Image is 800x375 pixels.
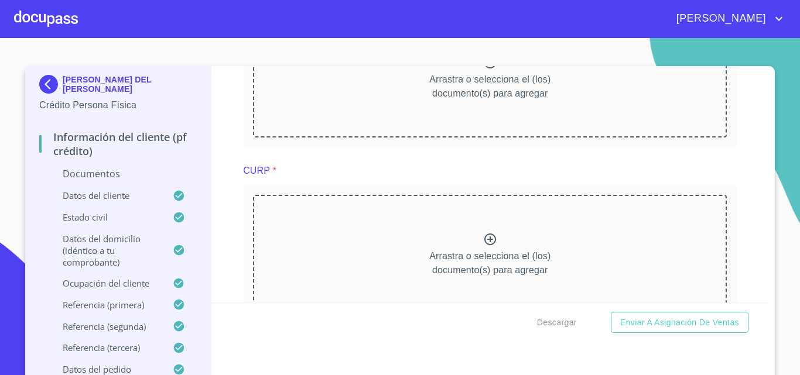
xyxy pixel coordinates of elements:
p: Documentos [39,167,197,180]
p: Referencia (primera) [39,299,173,311]
span: [PERSON_NAME] [668,9,772,28]
p: Información del cliente (PF crédito) [39,130,197,158]
p: Crédito Persona Física [39,98,197,112]
p: Datos del domicilio (idéntico a tu comprobante) [39,233,173,268]
button: account of current user [668,9,786,28]
p: [PERSON_NAME] DEL [PERSON_NAME] [63,75,197,94]
img: Docupass spot blue [39,75,63,94]
span: Enviar a Asignación de Ventas [620,315,739,330]
p: Estado Civil [39,211,173,223]
span: Descargar [537,315,577,330]
p: Ocupación del Cliente [39,277,173,289]
p: CURP [243,164,270,178]
button: Descargar [532,312,582,333]
div: [PERSON_NAME] DEL [PERSON_NAME] [39,75,197,98]
p: Referencia (segunda) [39,321,173,332]
p: Referencia (tercera) [39,342,173,353]
button: Enviar a Asignación de Ventas [611,312,748,333]
p: Datos del pedido [39,363,173,375]
p: Datos del cliente [39,190,173,201]
p: Arrastra o selecciona el (los) documento(s) para agregar [429,73,551,101]
p: Arrastra o selecciona el (los) documento(s) para agregar [429,249,551,277]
